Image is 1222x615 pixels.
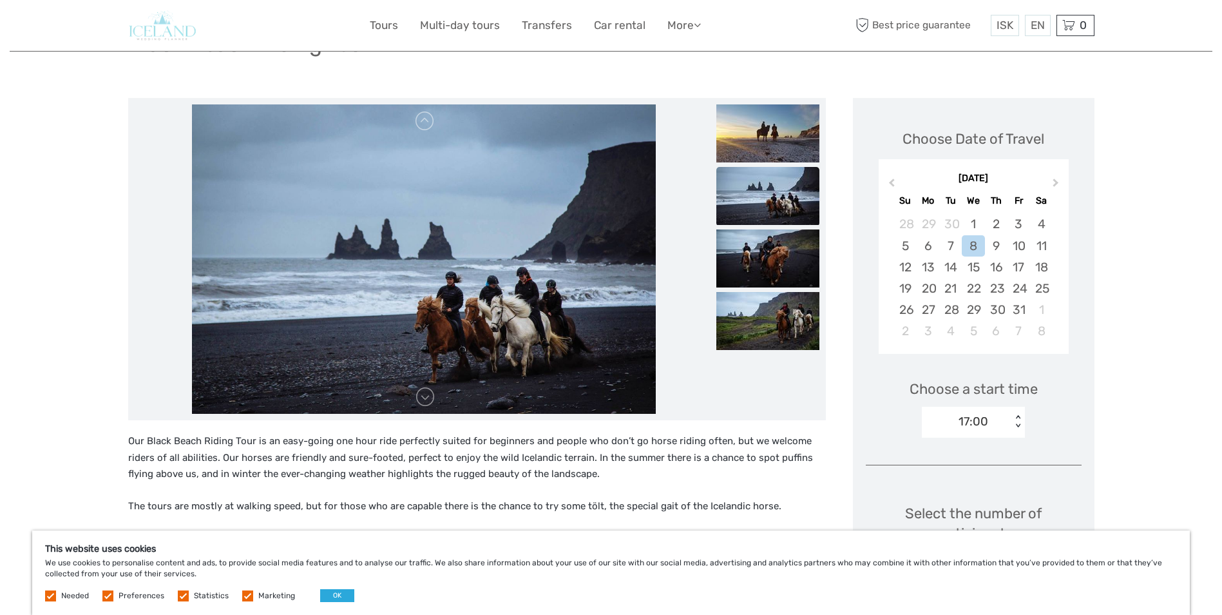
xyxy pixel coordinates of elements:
div: Choose Sunday, November 2nd, 2025 [894,320,917,342]
div: [DATE] [879,172,1069,186]
div: Choose Saturday, November 8th, 2025 [1030,320,1053,342]
div: Choose Wednesday, October 1st, 2025 [962,213,984,235]
a: Tours [370,16,398,35]
div: Choose Date of Travel [902,129,1044,149]
div: Choose Wednesday, October 22nd, 2025 [962,278,984,299]
img: 1ad1616ee8f349d8820b8851a10c61a3_main_slider.jpg [192,104,656,414]
div: Choose Sunday, October 26th, 2025 [894,299,917,320]
div: < > [1013,415,1024,429]
div: Choose Thursday, October 9th, 2025 [985,235,1007,257]
div: Choose Friday, November 7th, 2025 [1007,320,1030,342]
div: Choose Tuesday, September 30th, 2025 [939,213,962,235]
a: More [667,16,701,35]
div: Choose Monday, September 29th, 2025 [917,213,939,235]
label: Preferences [119,591,164,601]
div: Choose Saturday, October 25th, 2025 [1030,278,1053,299]
img: 84aebdfb54324ae2ba0ccf0d2f59d09c_slider_thumbnail.jpg [716,229,819,288]
div: We [962,192,984,210]
div: Choose Monday, October 6th, 2025 [917,235,939,257]
div: Fr [1007,192,1030,210]
div: Choose Tuesday, October 7th, 2025 [939,235,962,257]
div: month 2025-10 [883,213,1064,342]
a: Multi-day tours [420,16,500,35]
span: Choose a start time [910,379,1038,399]
p: We're away right now. Please check back later! [18,23,146,33]
div: Choose Tuesday, October 21st, 2025 [939,278,962,299]
div: Choose Wednesday, October 8th, 2025 [962,235,984,257]
div: Choose Thursday, October 23rd, 2025 [985,278,1007,299]
div: Choose Sunday, October 19th, 2025 [894,278,917,299]
label: Needed [61,591,89,601]
a: Car rental [594,16,645,35]
div: Select the number of participants [866,503,1082,581]
button: Next Month [1047,175,1067,196]
div: Mo [917,192,939,210]
button: OK [320,589,354,602]
div: Choose Thursday, October 16th, 2025 [985,257,1007,278]
img: 7fb444b48fe44f2689b188efcff789d6_slider_thumbnail.jpg [716,292,819,350]
div: Choose Monday, November 3rd, 2025 [917,320,939,342]
div: 17:00 [959,413,988,430]
div: Choose Thursday, November 6th, 2025 [985,320,1007,342]
span: 0 [1078,19,1089,32]
h5: This website uses cookies [45,543,1177,554]
div: Choose Wednesday, November 5th, 2025 [962,320,984,342]
img: 1ad1616ee8f349d8820b8851a10c61a3_slider_thumbnail.jpg [716,167,819,225]
img: 25e05b18a49f4b3f980d500ef3eb33a7_slider_thumbnail.jpg [716,104,819,162]
div: Tu [939,192,962,210]
div: EN [1025,15,1051,36]
div: Choose Saturday, October 18th, 2025 [1030,257,1053,278]
label: Statistics [194,591,229,601]
a: Transfers [522,16,572,35]
div: Choose Monday, October 20th, 2025 [917,278,939,299]
div: Choose Tuesday, October 14th, 2025 [939,257,962,278]
span: ISK [997,19,1013,32]
div: Choose Saturday, October 4th, 2025 [1030,213,1053,235]
div: Choose Wednesday, October 29th, 2025 [962,299,984,320]
div: Choose Friday, October 10th, 2025 [1007,235,1030,257]
div: Choose Friday, October 17th, 2025 [1007,257,1030,278]
div: Choose Saturday, October 11th, 2025 [1030,235,1053,257]
div: Choose Wednesday, October 15th, 2025 [962,257,984,278]
div: Th [985,192,1007,210]
p: The tours are mostly at walking speed, but for those who are capable there is the chance to try s... [128,498,826,515]
div: Choose Sunday, October 5th, 2025 [894,235,917,257]
div: Choose Friday, October 31st, 2025 [1007,299,1030,320]
button: Open LiveChat chat widget [148,20,164,35]
label: Marketing [258,591,295,601]
img: 2362-2f0fa529-5c93-48b9-89a5-b99456a5f1b5_logo_small.jpg [128,10,197,41]
div: We use cookies to personalise content and ads, to provide social media features and to analyse ou... [32,531,1190,615]
div: Choose Friday, October 24th, 2025 [1007,278,1030,299]
div: Choose Thursday, October 2nd, 2025 [985,213,1007,235]
div: Choose Tuesday, November 4th, 2025 [939,320,962,342]
div: Choose Monday, October 27th, 2025 [917,299,939,320]
span: Best price guarantee [853,15,988,36]
div: Su [894,192,917,210]
div: Choose Thursday, October 30th, 2025 [985,299,1007,320]
div: Choose Friday, October 3rd, 2025 [1007,213,1030,235]
p: Our Black Beach Riding Tour is an easy-going one hour ride perfectly suited for beginners and peo... [128,433,826,483]
div: Choose Sunday, September 28th, 2025 [894,213,917,235]
div: Choose Tuesday, October 28th, 2025 [939,299,962,320]
div: Sa [1030,192,1053,210]
button: Previous Month [880,175,901,196]
div: Choose Saturday, November 1st, 2025 [1030,299,1053,320]
div: Choose Sunday, October 12th, 2025 [894,257,917,278]
div: Choose Monday, October 13th, 2025 [917,257,939,278]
